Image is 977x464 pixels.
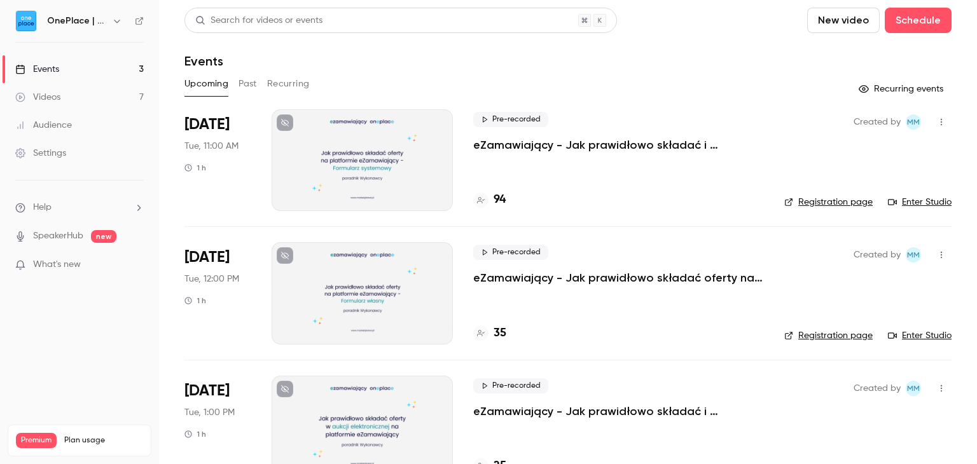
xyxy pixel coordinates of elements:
[184,140,239,153] span: Tue, 11:00 AM
[184,163,206,173] div: 1 h
[906,114,921,130] span: Marketplanet Marketing
[807,8,880,33] button: New video
[473,112,548,127] span: Pre-recorded
[16,433,57,448] span: Premium
[184,429,206,439] div: 1 h
[184,109,251,211] div: Sep 30 Tue, 11:00 AM (Europe/Warsaw)
[907,247,920,263] span: MM
[184,296,206,306] div: 1 h
[184,114,230,135] span: [DATE]
[91,230,116,243] span: new
[15,147,66,160] div: Settings
[195,14,322,27] div: Search for videos or events
[128,259,144,271] iframe: Noticeable Trigger
[784,196,873,208] a: Registration page
[16,11,36,31] img: OnePlace | Powered by Hubexo
[853,79,952,99] button: Recurring events
[184,273,239,285] span: Tue, 12:00 PM
[888,329,952,342] a: Enter Studio
[473,325,506,342] a: 35
[15,63,59,76] div: Events
[239,74,257,94] button: Past
[184,381,230,401] span: [DATE]
[885,8,952,33] button: Schedule
[184,406,235,419] span: Tue, 1:00 PM
[184,242,251,344] div: Sep 30 Tue, 12:00 PM (Europe/Warsaw)
[888,196,952,208] a: Enter Studio
[15,201,144,214] li: help-dropdown-opener
[473,378,548,393] span: Pre-recorded
[184,74,228,94] button: Upcoming
[184,247,230,268] span: [DATE]
[15,91,60,104] div: Videos
[854,247,901,263] span: Created by
[906,247,921,263] span: Marketplanet Marketing
[64,435,143,446] span: Plan usage
[473,404,764,419] a: eZamawiający - Jak prawidłowo składać i podpisywać oferty w aukcji elektronicznej
[473,137,764,153] a: eZamawiający - Jak prawidłowo składać i podpisywać oferty na postępowaniu z formularzem systemowym
[15,119,72,132] div: Audience
[33,258,81,271] span: What's new
[906,381,921,396] span: Marketplanet Marketing
[33,201,52,214] span: Help
[473,270,764,285] a: eZamawiający - Jak prawidłowo składać oferty na postępowaniu z formularzem własnym
[854,114,901,130] span: Created by
[907,381,920,396] span: MM
[784,329,873,342] a: Registration page
[907,114,920,130] span: MM
[494,325,506,342] h4: 35
[184,53,223,69] h1: Events
[494,191,506,208] h4: 94
[267,74,310,94] button: Recurring
[47,15,107,27] h6: OnePlace | Powered by Hubexo
[33,229,83,243] a: SpeakerHub
[473,191,506,208] a: 94
[473,245,548,260] span: Pre-recorded
[854,381,901,396] span: Created by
